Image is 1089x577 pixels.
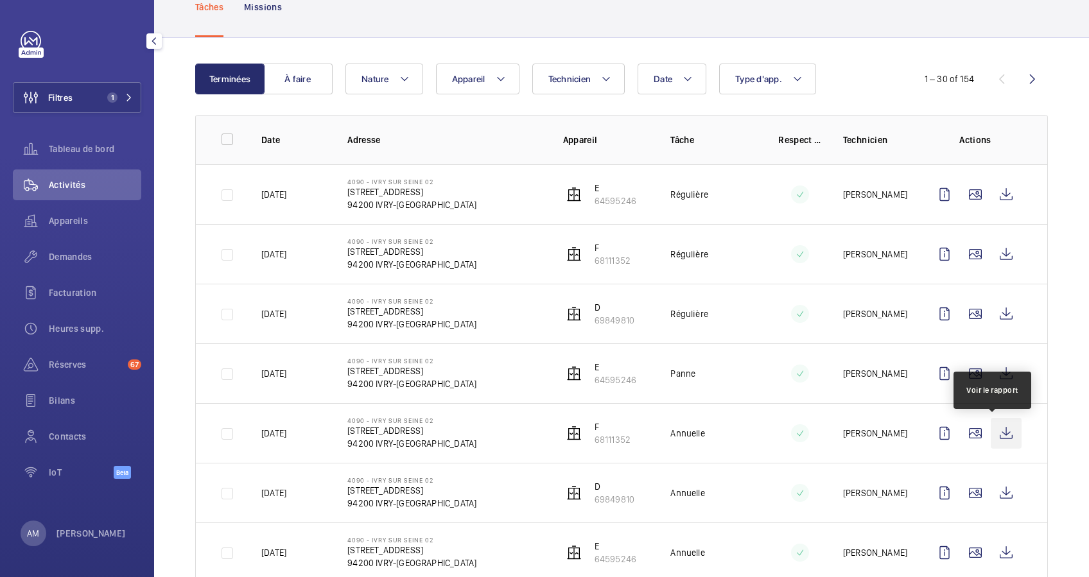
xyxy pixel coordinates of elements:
[261,546,286,559] p: [DATE]
[345,64,423,94] button: Nature
[347,245,476,258] p: [STREET_ADDRESS]
[347,357,476,365] p: 4090 - IVRY SUR SEINE 02
[49,394,141,407] span: Bilans
[595,194,636,207] p: 64595246
[843,248,907,261] p: [PERSON_NAME]
[347,305,476,318] p: [STREET_ADDRESS]
[261,248,286,261] p: [DATE]
[735,74,782,84] span: Type d'app.
[595,241,631,254] p: F
[347,497,476,510] p: 94200 IVRY-[GEOGRAPHIC_DATA]
[595,553,636,565] p: 64595246
[436,64,519,94] button: Appareil
[49,358,123,371] span: Réserves
[670,487,704,499] p: Annuelle
[595,540,636,553] p: E
[261,133,327,146] p: Date
[595,493,634,506] p: 69849810
[261,188,286,201] p: [DATE]
[532,64,625,94] button: Technicien
[362,74,389,84] span: Nature
[347,318,476,331] p: 94200 IVRY-[GEOGRAPHIC_DATA]
[595,420,631,433] p: F
[347,365,476,377] p: [STREET_ADDRESS]
[566,426,582,441] img: elevator.svg
[566,306,582,322] img: elevator.svg
[244,1,282,13] p: Missions
[548,74,591,84] span: Technicien
[261,307,286,320] p: [DATE]
[778,133,823,146] p: Respect délai
[843,307,907,320] p: [PERSON_NAME]
[563,133,650,146] p: Appareil
[347,133,542,146] p: Adresse
[638,64,706,94] button: Date
[843,133,909,146] p: Technicien
[49,466,114,479] span: IoT
[566,545,582,560] img: elevator.svg
[347,237,476,245] p: 4090 - IVRY SUR SEINE 02
[595,182,636,194] p: E
[595,361,636,374] p: E
[966,384,1018,396] div: Voir le rapport
[347,424,476,437] p: [STREET_ADDRESS]
[13,82,141,113] button: Filtres1
[595,254,631,267] p: 68111352
[261,427,286,440] p: [DATE]
[566,366,582,381] img: elevator.svg
[49,250,141,263] span: Demandes
[843,487,907,499] p: [PERSON_NAME]
[347,297,476,305] p: 4090 - IVRY SUR SEINE 02
[107,92,118,103] span: 1
[595,374,636,386] p: 64595246
[49,322,141,335] span: Heures supp.
[49,286,141,299] span: Facturation
[347,377,476,390] p: 94200 IVRY-[GEOGRAPHIC_DATA]
[57,527,126,540] p: [PERSON_NAME]
[654,74,672,84] span: Date
[670,427,704,440] p: Annuelle
[670,133,758,146] p: Tâche
[195,64,265,94] button: Terminées
[670,307,708,320] p: Régulière
[670,248,708,261] p: Régulière
[925,73,974,85] div: 1 – 30 of 154
[261,487,286,499] p: [DATE]
[670,367,695,380] p: Panne
[347,536,476,544] p: 4090 - IVRY SUR SEINE 02
[49,178,141,191] span: Activités
[261,367,286,380] p: [DATE]
[670,188,708,201] p: Régulière
[48,91,73,104] span: Filtres
[49,214,141,227] span: Appareils
[128,359,141,370] span: 67
[27,527,39,540] p: AM
[595,301,634,314] p: D
[566,246,582,262] img: elevator.svg
[49,142,141,155] span: Tableau de bord
[263,64,333,94] button: À faire
[595,480,634,493] p: D
[347,258,476,271] p: 94200 IVRY-[GEOGRAPHIC_DATA]
[195,1,223,13] p: Tâches
[566,187,582,202] img: elevator.svg
[595,433,631,446] p: 68111352
[566,485,582,501] img: elevator.svg
[347,198,476,211] p: 94200 IVRY-[GEOGRAPHIC_DATA]
[114,466,131,479] span: Beta
[347,185,476,198] p: [STREET_ADDRESS]
[347,417,476,424] p: 4090 - IVRY SUR SEINE 02
[347,178,476,185] p: 4090 - IVRY SUR SEINE 02
[843,546,907,559] p: [PERSON_NAME]
[347,476,476,484] p: 4090 - IVRY SUR SEINE 02
[719,64,816,94] button: Type d'app.
[929,133,1022,146] p: Actions
[347,556,476,569] p: 94200 IVRY-[GEOGRAPHIC_DATA]
[347,484,476,497] p: [STREET_ADDRESS]
[452,74,485,84] span: Appareil
[670,546,704,559] p: Annuelle
[843,367,907,380] p: [PERSON_NAME]
[843,427,907,440] p: [PERSON_NAME]
[49,430,141,443] span: Contacts
[347,544,476,556] p: [STREET_ADDRESS]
